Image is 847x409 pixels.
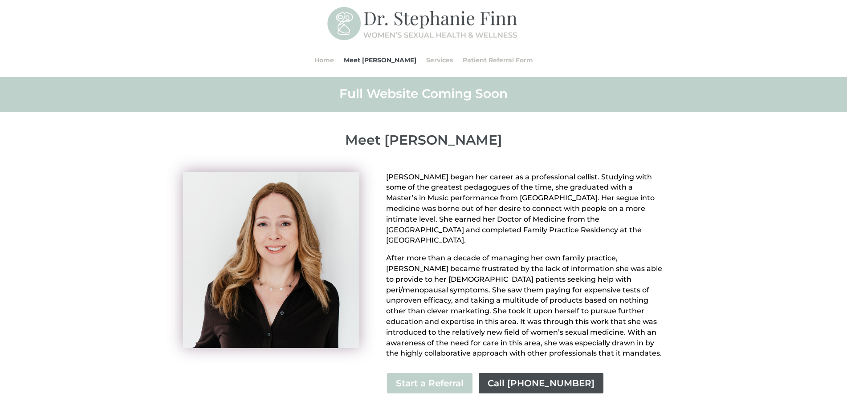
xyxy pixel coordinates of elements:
h2: Full Website Coming Soon [183,85,664,106]
a: Patient Referral Form [463,43,533,77]
p: Meet [PERSON_NAME] [183,132,664,148]
p: After more than a decade of managing her own family practice, [PERSON_NAME] became frustrated by ... [386,253,664,359]
a: Home [314,43,334,77]
a: Services [426,43,453,77]
img: Stephanie Finn Headshot 02 [183,172,359,348]
p: [PERSON_NAME] began her career as a professional cellist. Studying with some of the greatest peda... [386,172,664,253]
a: Meet [PERSON_NAME] [344,43,416,77]
a: Start a Referral [386,372,473,394]
a: Call [PHONE_NUMBER] [478,372,604,394]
